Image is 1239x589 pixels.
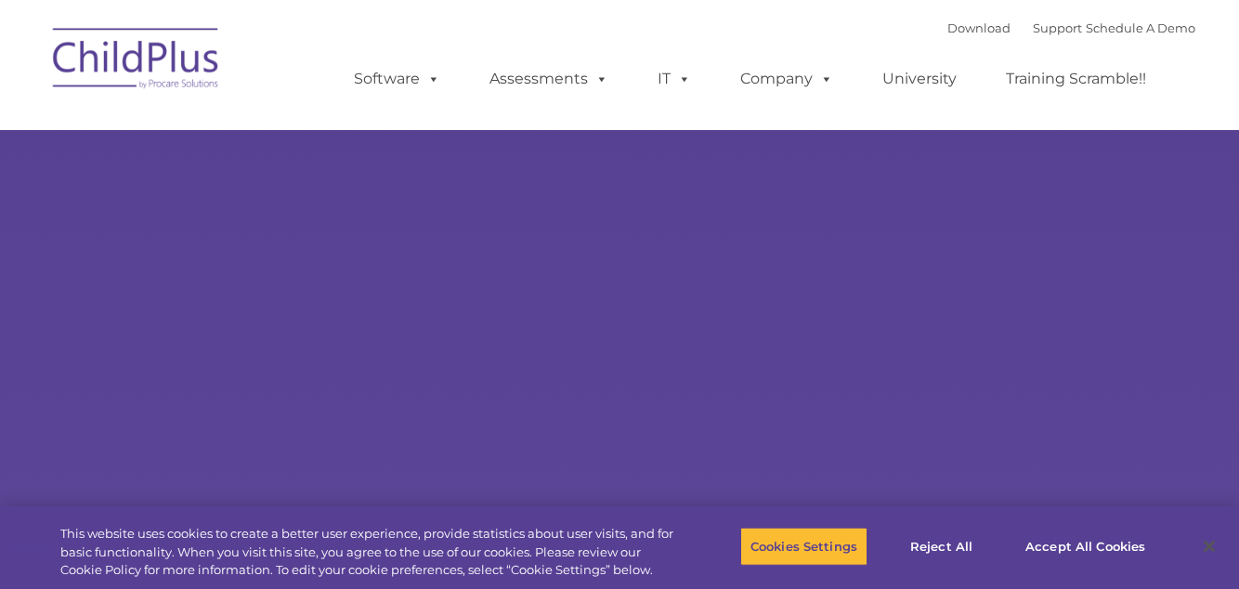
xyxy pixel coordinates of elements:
div: This website uses cookies to create a better user experience, provide statistics about user visit... [60,525,682,580]
a: Support [1033,20,1082,35]
button: Close [1189,526,1230,567]
font: | [947,20,1195,35]
a: Assessments [471,60,627,98]
button: Reject All [883,527,999,566]
img: ChildPlus by Procare Solutions [44,15,229,108]
a: Training Scramble!! [987,60,1165,98]
button: Accept All Cookies [1015,527,1155,566]
a: Software [335,60,459,98]
a: IT [639,60,710,98]
a: Company [722,60,852,98]
a: Download [947,20,1011,35]
a: Schedule A Demo [1086,20,1195,35]
a: University [864,60,975,98]
button: Cookies Settings [740,527,867,566]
